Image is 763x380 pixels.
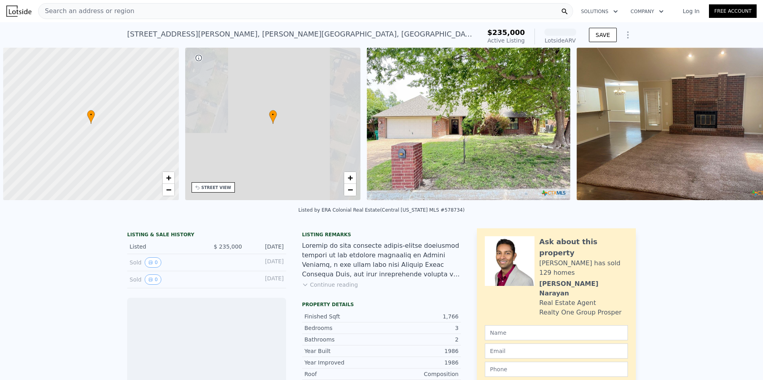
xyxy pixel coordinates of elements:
a: Zoom in [344,172,356,184]
div: [PERSON_NAME] has sold 129 homes [539,258,628,278]
div: Property details [302,301,461,308]
div: Roof [304,370,381,378]
div: Finished Sqft [304,312,381,320]
div: [STREET_ADDRESS][PERSON_NAME] , [PERSON_NAME][GEOGRAPHIC_DATA] , [GEOGRAPHIC_DATA] 76548 [127,29,474,40]
div: 3 [381,324,459,332]
div: Real Estate Agent [539,298,596,308]
div: STREET VIEW [201,185,231,191]
div: Realty One Group Prosper [539,308,622,317]
div: 1986 [381,359,459,366]
span: − [348,185,353,195]
div: LISTING & SALE HISTORY [127,231,286,239]
div: Listed [130,243,200,251]
input: Phone [485,362,628,377]
a: Zoom in [163,172,174,184]
span: $235,000 [487,28,525,37]
span: + [166,173,171,183]
img: Sale: 156438098 Parcel: 95806317 [367,48,570,200]
a: Zoom out [344,184,356,196]
div: Composition [381,370,459,378]
button: Continue reading [302,281,358,289]
span: − [166,185,171,195]
div: Sold [130,274,200,285]
div: Year Improved [304,359,381,366]
span: • [87,111,95,118]
button: Solutions [575,4,624,19]
div: [DATE] [248,243,284,251]
div: Sold [130,257,200,268]
div: • [87,110,95,124]
a: Log In [673,7,709,15]
div: Bedrooms [304,324,381,332]
div: Year Built [304,347,381,355]
div: 1,766 [381,312,459,320]
div: [DATE] [248,274,284,285]
div: 2 [381,336,459,343]
div: Bathrooms [304,336,381,343]
button: SAVE [589,28,617,42]
span: Search an address or region [39,6,134,16]
a: Zoom out [163,184,174,196]
button: Show Options [620,27,636,43]
div: Lotside ARV [544,37,576,44]
div: 1986 [381,347,459,355]
button: View historical data [145,274,161,285]
input: Name [485,325,628,340]
a: Free Account [709,4,757,18]
input: Email [485,343,628,359]
button: Company [624,4,670,19]
span: $ 235,000 [214,243,242,250]
div: Listed by ERA Colonial Real Estate (Central [US_STATE] MLS #578734) [298,207,465,213]
div: Loremip do sita consecte adipis-elitse doeiusmod tempori ut lab etdolore magnaaliq en Admini Veni... [302,241,461,279]
div: • [269,110,277,124]
div: Listing remarks [302,231,461,238]
img: Lotside [6,6,31,17]
div: [PERSON_NAME] Narayan [539,279,628,298]
span: • [269,111,277,118]
div: Ask about this property [539,236,628,258]
span: Active Listing [488,37,525,44]
span: + [348,173,353,183]
button: View historical data [145,257,161,268]
div: [DATE] [248,257,284,268]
